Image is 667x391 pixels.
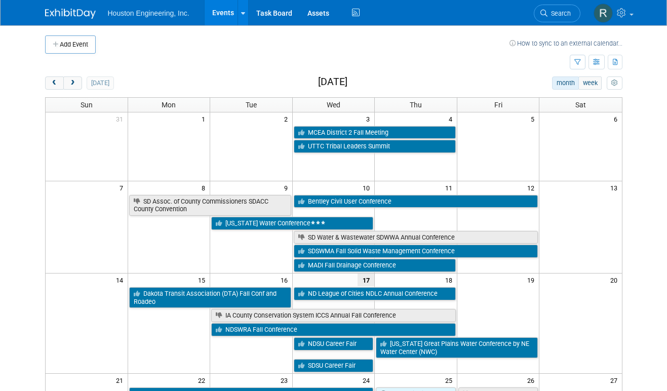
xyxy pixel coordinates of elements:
span: 19 [526,273,539,286]
span: Mon [162,101,176,109]
span: Wed [327,101,340,109]
span: 7 [119,181,128,194]
a: SDSWMA Fall Solid Waste Management Conference [294,245,538,258]
span: Thu [410,101,422,109]
span: 10 [362,181,374,194]
span: 3 [365,112,374,125]
span: 12 [526,181,539,194]
button: [DATE] [87,76,113,90]
span: 14 [115,273,128,286]
a: Dakota Transit Association (DTA) Fall Conf and Roadeo [129,287,291,308]
span: Sun [81,101,93,109]
button: prev [45,76,64,90]
a: [US_STATE] Water Conference [211,217,373,230]
a: UTTC Tribal Leaders Summit [294,140,456,153]
span: Fri [494,101,502,109]
button: Add Event [45,35,96,54]
button: week [578,76,602,90]
a: SDSU Career Fair [294,359,374,372]
span: Houston Engineering, Inc. [108,9,189,17]
a: NDSU Career Fair [294,337,374,350]
button: next [63,76,82,90]
span: 1 [201,112,210,125]
a: IA County Conservation System ICCS Annual Fall Conference [211,309,456,322]
a: MADI Fall Drainage Conference [294,259,456,272]
span: 31 [115,112,128,125]
span: Tue [246,101,257,109]
button: myCustomButton [607,76,622,90]
a: Search [534,5,580,22]
img: Rachel Smith [594,4,613,23]
span: 23 [280,374,292,386]
span: 8 [201,181,210,194]
span: 22 [197,374,210,386]
a: NDSWRA Fall Conference [211,323,456,336]
span: 25 [444,374,457,386]
span: 2 [283,112,292,125]
button: month [552,76,579,90]
span: 21 [115,374,128,386]
span: 13 [609,181,622,194]
span: 5 [530,112,539,125]
span: Search [547,10,571,17]
span: 6 [613,112,622,125]
a: ND League of Cities NDLC Annual Conference [294,287,456,300]
span: 20 [609,273,622,286]
span: 9 [283,181,292,194]
a: MCEA District 2 Fall Meeting [294,126,456,139]
span: 18 [444,273,457,286]
span: 27 [609,374,622,386]
a: [US_STATE] Great Plains Water Conference by NE Water Center (NWC) [376,337,538,358]
span: 24 [362,374,374,386]
span: 15 [197,273,210,286]
img: ExhibitDay [45,9,96,19]
h2: [DATE] [318,76,347,88]
span: 26 [526,374,539,386]
a: How to sync to an external calendar... [509,40,622,47]
span: 16 [280,273,292,286]
a: Bentley Civil User Conference [294,195,538,208]
a: SD Assoc. of County Commissioners SDACC County Convention [129,195,291,216]
span: Sat [575,101,586,109]
span: 4 [448,112,457,125]
i: Personalize Calendar [611,80,618,87]
span: 11 [444,181,457,194]
a: SD Water & Wastewater SDWWA Annual Conference [294,231,538,244]
span: 17 [358,273,374,286]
